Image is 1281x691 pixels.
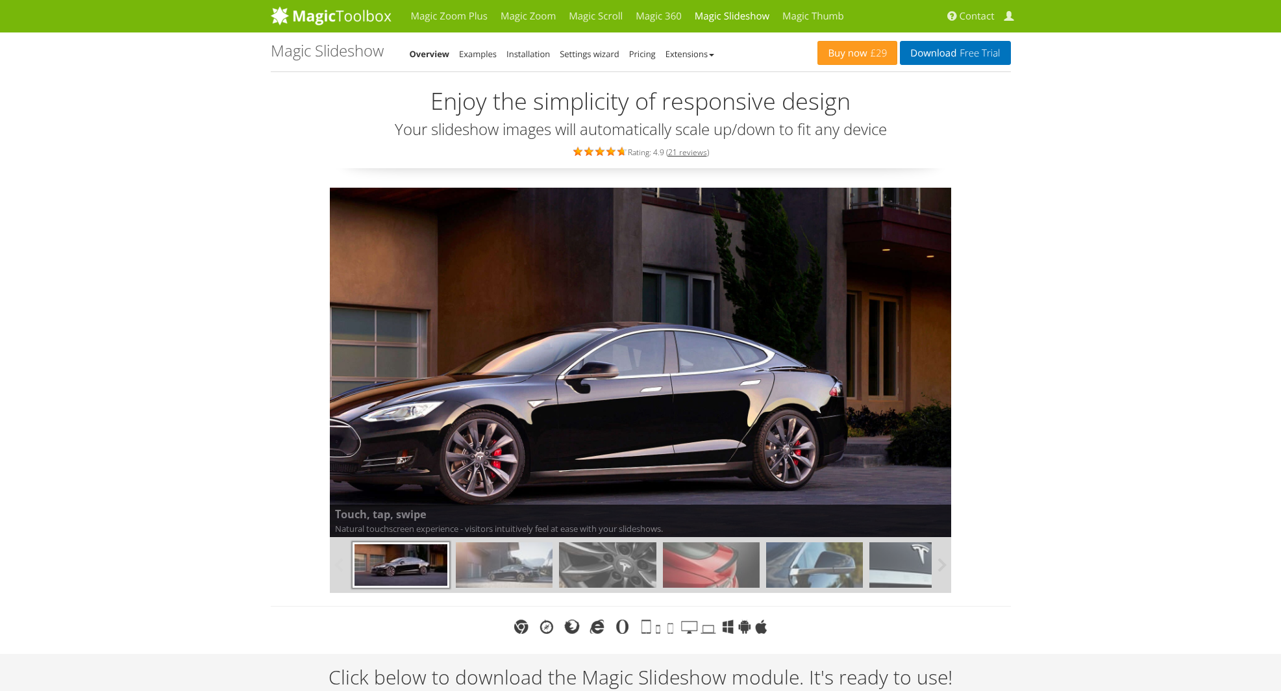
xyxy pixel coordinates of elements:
h1: Magic Slideshow [271,42,384,59]
img: Tablet, phone, smartphone, desktop, laptop, Windows, Android, iOS [641,620,767,634]
b: Touch, tap, swipe [335,507,947,523]
a: DownloadFree Trial [900,41,1010,65]
img: models-07.jpg [869,542,966,588]
a: Overview [410,48,450,60]
img: Chrome, Safari, Firefox, MS Edge, IE, Opera [514,620,628,634]
img: models-03.jpg [559,542,656,588]
img: models-04.jpg [663,542,760,588]
a: Pricing [629,48,656,60]
img: models-06.jpg [766,542,863,588]
img: models-02.jpg [456,542,553,588]
h2: Enjoy the simplicity of responsive design [271,88,1011,114]
span: Free Trial [956,48,1000,58]
a: Extensions [665,48,714,60]
img: Touch, tap, swipe [205,188,951,607]
h3: Your slideshow images will automatically scale up/down to fit any device [271,121,1011,138]
span: Contact [960,10,995,23]
span: £29 [867,48,888,58]
div: Rating: 4.9 ( ) [271,144,1011,158]
a: 21 reviews [668,147,707,158]
a: Buy now£29 [817,41,897,65]
a: Examples [459,48,497,60]
a: Installation [506,48,550,60]
span: Natural touchscreen experience - visitors intuitively feel at ease with your slideshows. [330,505,952,537]
a: Settings wizard [560,48,619,60]
img: MagicToolbox.com - Image tools for your website [271,6,392,25]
